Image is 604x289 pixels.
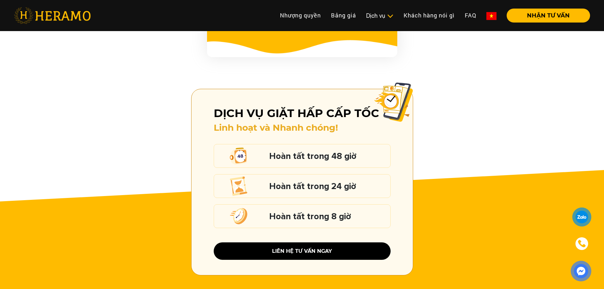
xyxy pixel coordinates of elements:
h5: Hoàn tất trong 48 giờ [269,152,387,160]
img: vn-flag.png [486,12,497,20]
img: subToggleIcon [387,13,393,19]
div: Dịch vụ [366,11,393,20]
img: phone-icon [577,239,587,248]
a: FAQ [460,9,481,22]
h3: Dịch vụ giặt hấp cấp tốc [214,107,391,120]
h5: Hoàn tất trong 24 giờ [269,182,387,190]
a: NHẬN TƯ VẤN [502,13,590,18]
a: Nhượng quyền [275,9,326,22]
h4: Linh hoạt và Nhanh chóng! [214,122,391,133]
h5: Hoàn tất trong 8 giờ [269,212,387,220]
img: heramo-logo.png [14,7,91,24]
a: Bảng giá [326,9,361,22]
a: Khách hàng nói gì [399,9,460,22]
button: NHẬN TƯ VẤN [507,9,590,23]
button: liên hệ tư vấn ngay [214,242,391,260]
a: phone-icon [573,235,591,253]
